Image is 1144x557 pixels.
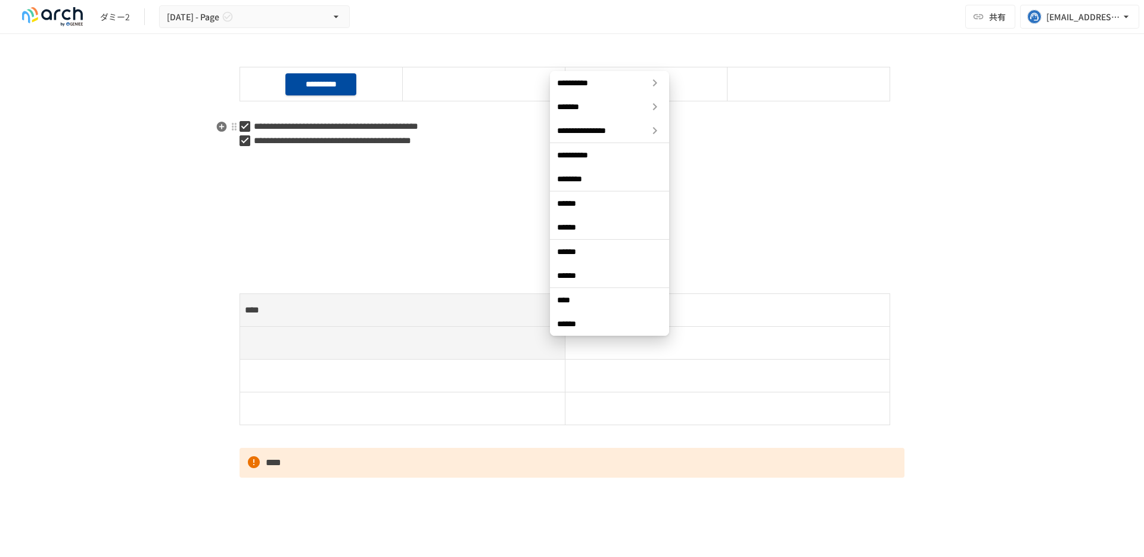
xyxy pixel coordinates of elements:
span: [DATE] - Page [167,10,219,24]
img: logo-default@2x-9cf2c760.svg [14,7,91,26]
button: 共有 [965,5,1015,29]
span: 共有 [989,10,1006,23]
button: [DATE] - Page [159,5,350,29]
div: ダミー2 [100,11,130,23]
button: [EMAIL_ADDRESS][DOMAIN_NAME] [1020,5,1139,29]
div: [EMAIL_ADDRESS][DOMAIN_NAME] [1046,10,1120,24]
